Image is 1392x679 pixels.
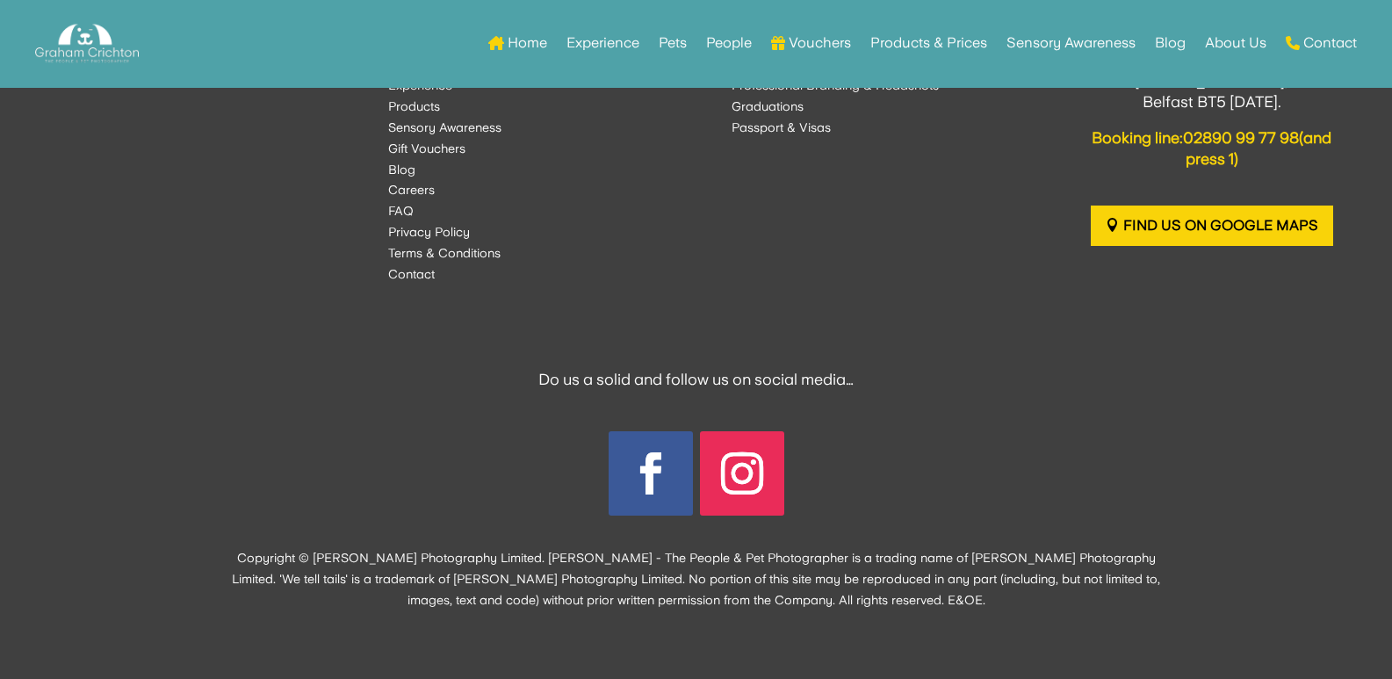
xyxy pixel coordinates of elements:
[35,19,139,68] img: Graham Crichton Photography Logo - Graham Crichton - Belfast Family & Pet Photography Studio
[388,183,435,197] a: Careers
[566,9,639,77] a: Experience
[538,370,854,388] span: Do us a solid and follow us on social media…
[732,120,831,134] a: Passport & Visas
[1286,9,1357,77] a: Contact
[1092,128,1331,168] span: Booking line: (and press 1)
[706,9,752,77] a: People
[1091,206,1332,247] a: Find us on Google Maps
[1143,92,1281,111] span: Belfast BT5 [DATE].
[388,120,501,134] a: Sensory Awareness
[488,9,547,77] a: Home
[222,548,1171,610] center: Copyright © [PERSON_NAME] Photography Limited. [PERSON_NAME] - The People & Pet Photographer is a...
[388,204,414,218] a: FAQ
[388,163,415,177] a: Blog
[700,431,784,516] a: Follow on Instagram
[732,99,804,113] a: Graduations
[388,225,470,239] a: Privacy Policy
[1183,128,1299,147] a: 02890 99 77 98
[388,246,501,260] a: Terms & Conditions
[1006,9,1136,77] a: Sensory Awareness
[771,9,851,77] a: Vouchers
[659,9,687,77] a: Pets
[388,267,435,281] a: Contact
[870,9,987,77] a: Products & Prices
[388,99,440,113] a: Products
[1155,9,1186,77] a: Blog
[1205,9,1266,77] a: About Us
[609,431,693,516] a: Follow on Facebook
[388,141,465,155] a: Gift Vouchers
